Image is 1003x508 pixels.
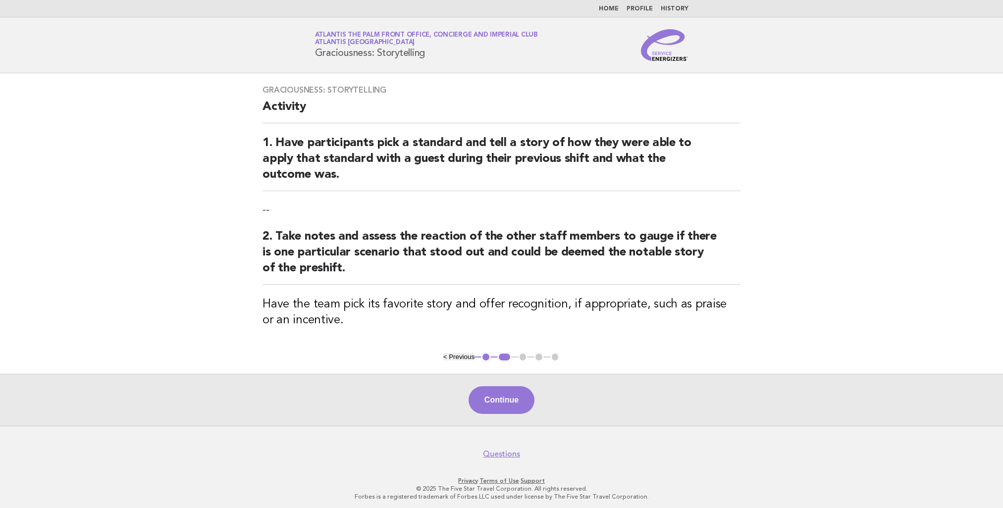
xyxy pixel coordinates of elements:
h2: Activity [263,99,740,123]
p: Forbes is a registered trademark of Forbes LLC used under license by The Five Star Travel Corpora... [199,493,805,501]
h2: 2. Take notes and assess the reaction of the other staff members to gauge if there is one particu... [263,229,740,285]
button: < Previous [443,353,475,360]
a: Questions [483,449,520,459]
p: -- [263,203,740,217]
h3: Have the team pick its favorite story and offer recognition, if appropriate, such as praise or an... [263,297,740,328]
a: Home [599,6,619,12]
a: Privacy [458,477,478,484]
a: Profile [627,6,653,12]
h1: Graciousness: Storytelling [315,32,538,58]
p: · · [199,477,805,485]
img: Service Energizers [641,29,688,61]
a: Support [521,477,545,484]
button: Continue [469,386,534,414]
button: 1 [481,352,491,362]
p: © 2025 The Five Star Travel Corporation. All rights reserved. [199,485,805,493]
a: Terms of Use [479,477,519,484]
a: Atlantis The Palm Front Office, Concierge and Imperial ClubAtlantis [GEOGRAPHIC_DATA] [315,32,538,46]
span: Atlantis [GEOGRAPHIC_DATA] [315,40,415,46]
h2: 1. Have participants pick a standard and tell a story of how they were able to apply that standar... [263,135,740,191]
a: History [661,6,688,12]
h3: Graciousness: Storytelling [263,85,740,95]
button: 2 [497,352,512,362]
